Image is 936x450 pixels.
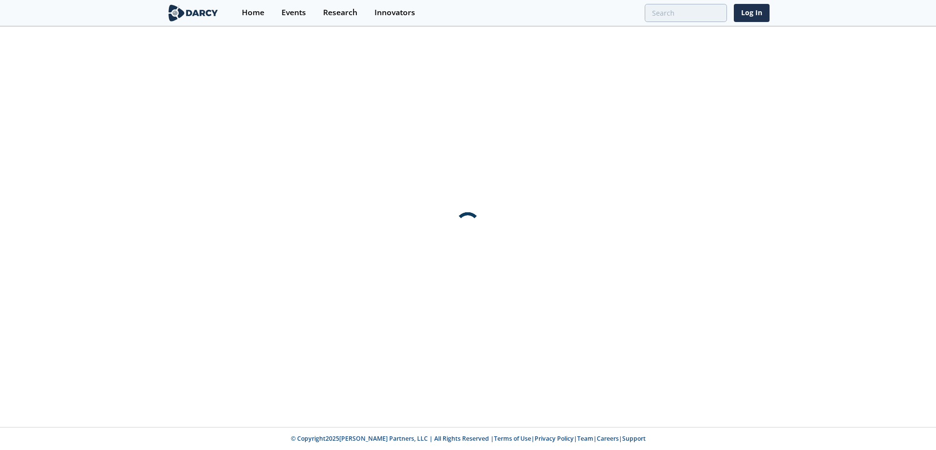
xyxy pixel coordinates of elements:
div: Events [281,9,306,17]
div: Home [242,9,264,17]
input: Advanced Search [645,4,727,22]
a: Terms of Use [494,434,531,443]
a: Team [577,434,593,443]
p: © Copyright 2025 [PERSON_NAME] Partners, LLC | All Rights Reserved | | | | | [106,434,830,443]
a: Careers [597,434,619,443]
img: logo-wide.svg [166,4,220,22]
a: Log In [734,4,770,22]
a: Support [622,434,646,443]
div: Research [323,9,357,17]
a: Privacy Policy [535,434,574,443]
div: Innovators [374,9,415,17]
